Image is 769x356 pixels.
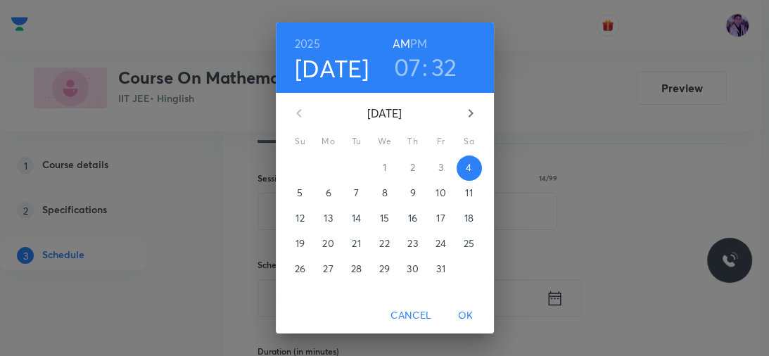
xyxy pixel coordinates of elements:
button: 22 [372,231,398,257]
p: 7 [354,186,359,200]
p: 29 [379,262,390,276]
p: 10 [436,186,445,200]
span: Tu [344,134,369,148]
button: 32 [431,52,457,82]
span: Sa [457,134,482,148]
p: 17 [436,211,445,225]
button: 12 [288,206,313,231]
button: 17 [428,206,454,231]
span: Mo [316,134,341,148]
h3: : [422,52,428,82]
button: 7 [344,181,369,206]
button: 8 [372,181,398,206]
p: 16 [408,211,417,225]
p: 14 [352,211,361,225]
button: 31 [428,257,454,282]
p: 13 [324,211,332,225]
span: Fr [428,134,454,148]
p: 18 [464,211,474,225]
button: PM [410,34,427,53]
button: 9 [400,181,426,206]
button: 23 [400,231,426,257]
p: 25 [464,236,474,250]
button: 18 [457,206,482,231]
button: [DATE] [295,53,369,83]
p: 11 [465,186,472,200]
button: 2025 [295,34,320,53]
p: 24 [436,236,446,250]
button: 14 [344,206,369,231]
span: Su [288,134,313,148]
button: 4 [457,155,482,181]
button: AM [393,34,410,53]
p: 12 [295,211,304,225]
span: Cancel [390,307,431,324]
p: 27 [323,262,333,276]
span: We [372,134,398,148]
button: 27 [316,257,341,282]
button: 21 [344,231,369,257]
p: 6 [325,186,331,200]
button: 19 [288,231,313,257]
button: 25 [457,231,482,257]
button: 16 [400,206,426,231]
button: 11 [457,181,482,206]
p: 20 [322,236,333,250]
button: 24 [428,231,454,257]
span: Th [400,134,426,148]
button: 07 [394,52,421,82]
button: 13 [316,206,341,231]
p: 21 [352,236,360,250]
p: 8 [381,186,387,200]
button: 6 [316,181,341,206]
p: 4 [466,160,471,174]
button: 20 [316,231,341,257]
button: 15 [372,206,398,231]
button: 30 [400,257,426,282]
p: 31 [436,262,445,276]
p: 5 [297,186,303,200]
button: 29 [372,257,398,282]
p: 26 [295,262,305,276]
p: 22 [379,236,389,250]
button: Cancel [385,303,437,329]
button: 28 [344,257,369,282]
p: [DATE] [316,105,454,122]
p: 23 [407,236,417,250]
button: OK [443,303,488,329]
button: 5 [288,181,313,206]
button: 26 [288,257,313,282]
p: 28 [351,262,362,276]
p: 19 [295,236,305,250]
p: 30 [407,262,418,276]
span: OK [449,307,483,324]
p: 15 [380,211,389,225]
button: 10 [428,181,454,206]
p: 9 [409,186,415,200]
